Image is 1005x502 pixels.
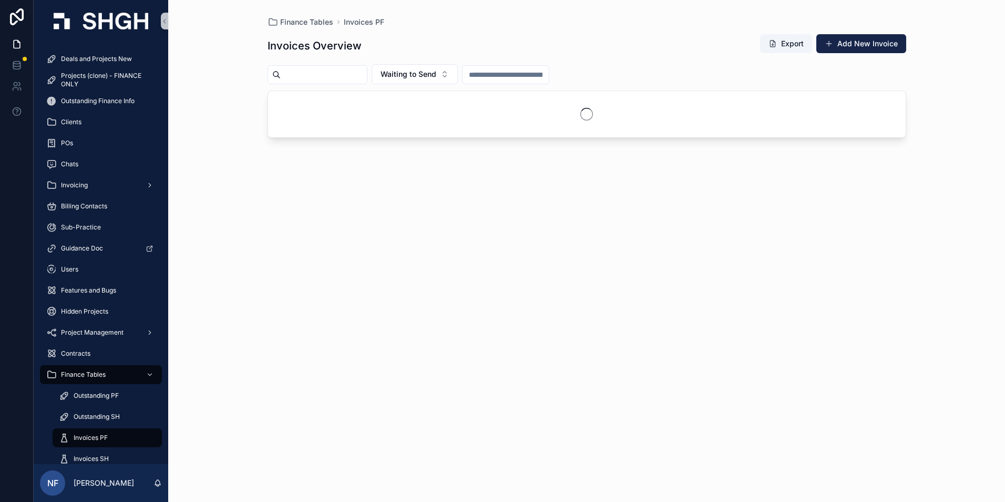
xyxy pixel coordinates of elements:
[34,42,168,464] div: scrollable content
[40,71,162,89] a: Projects (clone) - FINANCE ONLY
[53,428,162,447] a: Invoices PF
[268,17,333,27] a: Finance Tables
[61,307,108,316] span: Hidden Projects
[40,323,162,342] a: Project Management
[61,265,78,274] span: Users
[268,38,362,53] h1: Invoices Overview
[40,302,162,321] a: Hidden Projects
[61,328,124,337] span: Project Management
[40,365,162,384] a: Finance Tables
[816,34,906,53] button: Add New Invoice
[74,391,119,400] span: Outstanding PF
[61,223,101,232] span: Sub-Practice
[40,218,162,237] a: Sub-Practice
[381,69,436,79] span: Waiting to Send
[40,197,162,216] a: Billing Contacts
[74,413,120,421] span: Outstanding SH
[74,434,108,442] span: Invoices PF
[40,344,162,363] a: Contracts
[53,386,162,405] a: Outstanding PF
[74,455,109,463] span: Invoices SH
[40,92,162,111] a: Outstanding Finance Info
[372,64,458,84] button: Select Button
[53,407,162,426] a: Outstanding SH
[53,449,162,468] a: Invoices SH
[344,17,384,27] a: Invoices PF
[61,181,88,189] span: Invoicing
[760,34,812,53] button: Export
[40,176,162,195] a: Invoicing
[61,118,81,126] span: Clients
[61,244,103,253] span: Guidance Doc
[61,55,132,63] span: Deals and Projects New
[61,139,73,147] span: POs
[40,260,162,279] a: Users
[61,286,116,295] span: Features and Bugs
[61,202,107,210] span: Billing Contacts
[47,477,58,489] span: NF
[40,155,162,174] a: Chats
[74,478,134,488] p: [PERSON_NAME]
[61,97,135,105] span: Outstanding Finance Info
[61,72,151,88] span: Projects (clone) - FINANCE ONLY
[61,160,78,168] span: Chats
[40,281,162,300] a: Features and Bugs
[54,13,148,29] img: App logo
[40,239,162,258] a: Guidance Doc
[40,49,162,68] a: Deals and Projects New
[40,113,162,132] a: Clients
[61,370,106,379] span: Finance Tables
[61,349,90,358] span: Contracts
[280,17,333,27] span: Finance Tables
[40,134,162,153] a: POs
